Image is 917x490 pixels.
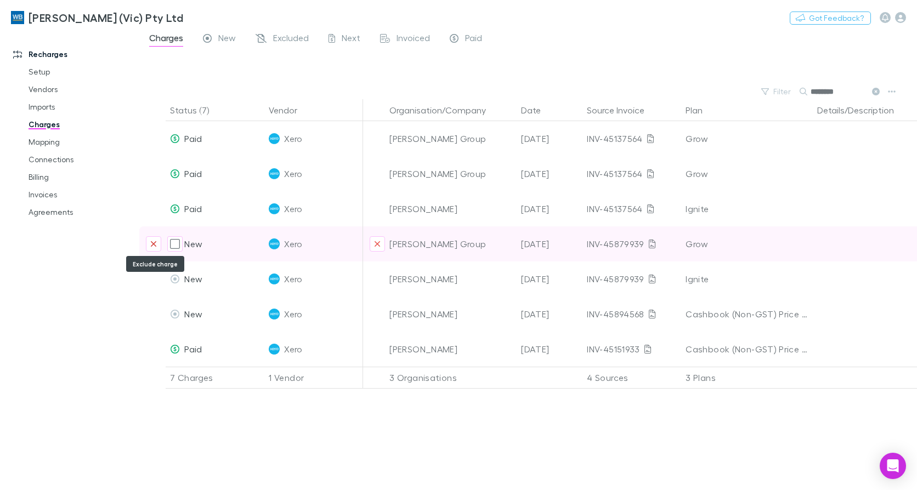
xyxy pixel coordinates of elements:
[517,332,582,367] div: [DATE]
[269,344,280,355] img: Xero's Logo
[166,367,264,389] div: 7 Charges
[385,367,517,389] div: 3 Organisations
[184,344,202,354] span: Paid
[587,332,677,367] div: INV-45151933
[587,156,677,191] div: INV-45137564
[284,332,302,367] span: Xero
[4,4,190,31] a: [PERSON_NAME] (Vic) Pty Ltd
[273,32,309,47] span: Excluded
[284,226,302,261] span: Xero
[370,236,385,252] button: Exclude organization from vendor
[18,186,145,203] a: Invoices
[517,226,582,261] div: [DATE]
[686,226,808,261] div: Grow
[269,203,280,214] img: Xero's Logo
[18,151,145,168] a: Connections
[184,168,202,179] span: Paid
[184,274,202,284] span: New
[686,156,808,191] div: Grow
[686,99,716,121] button: Plan
[817,99,907,121] button: Details/Description
[284,297,302,332] span: Xero
[389,226,512,261] div: [PERSON_NAME] Group
[269,238,280,249] img: Xero's Logo
[587,226,677,261] div: INV-45879939
[184,238,202,249] span: New
[582,367,681,389] div: 4 Sources
[465,32,482,47] span: Paid
[686,297,808,332] div: Cashbook (Non-GST) Price Plan
[284,261,302,297] span: Xero
[880,453,906,479] div: Open Intercom Messenger
[342,32,360,47] span: Next
[269,274,280,284] img: Xero's Logo
[284,191,302,226] span: Xero
[269,168,280,179] img: Xero's Logo
[269,309,280,320] img: Xero's Logo
[18,81,145,98] a: Vendors
[517,156,582,191] div: [DATE]
[18,98,145,116] a: Imports
[149,32,183,47] span: Charges
[18,168,145,186] a: Billing
[389,297,512,332] div: [PERSON_NAME]
[517,297,582,332] div: [DATE]
[184,133,202,144] span: Paid
[389,156,512,191] div: [PERSON_NAME] Group
[756,85,797,98] button: Filter
[269,99,310,121] button: Vendor
[18,116,145,133] a: Charges
[681,367,813,389] div: 3 Plans
[587,261,677,297] div: INV-45879939
[686,191,808,226] div: Ignite
[389,121,512,156] div: [PERSON_NAME] Group
[184,203,202,214] span: Paid
[184,309,202,319] span: New
[389,99,499,121] button: Organisation/Company
[521,99,554,121] button: Date
[686,121,808,156] div: Grow
[686,332,808,367] div: Cashbook (Non-GST) Price Plan
[587,99,658,121] button: Source Invoice
[18,63,145,81] a: Setup
[517,261,582,297] div: [DATE]
[264,367,363,389] div: 1 Vendor
[587,121,677,156] div: INV-45137564
[269,133,280,144] img: Xero's Logo
[517,191,582,226] div: [DATE]
[284,121,302,156] span: Xero
[11,11,24,24] img: William Buck (Vic) Pty Ltd's Logo
[686,261,808,297] div: Ignite
[2,45,145,63] a: Recharges
[389,332,512,367] div: [PERSON_NAME]
[170,99,222,121] button: Status (7)
[18,203,145,221] a: Agreements
[29,11,183,24] h3: [PERSON_NAME] (Vic) Pty Ltd
[587,297,677,332] div: INV-45894568
[146,236,161,252] button: Exclude charge
[790,12,871,25] button: Got Feedback?
[284,156,302,191] span: Xero
[397,32,430,47] span: Invoiced
[587,191,677,226] div: INV-45137564
[18,133,145,151] a: Mapping
[389,191,512,226] div: [PERSON_NAME]
[517,121,582,156] div: [DATE]
[389,261,512,297] div: [PERSON_NAME]
[218,32,236,47] span: New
